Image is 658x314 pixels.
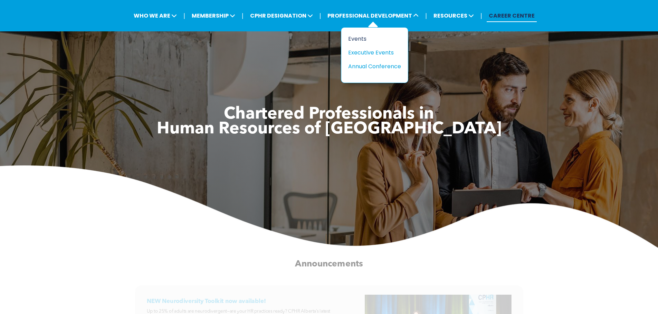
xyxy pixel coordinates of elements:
span: CPHR DESIGNATION [248,9,315,22]
li: | [183,9,185,23]
a: Annual Conference [348,62,401,71]
span: Human Resources of [GEOGRAPHIC_DATA] [157,121,502,138]
li: | [242,9,244,23]
span: Chartered Professionals in [224,106,434,123]
li: | [425,9,427,23]
span: MEMBERSHIP [190,9,237,22]
div: Annual Conference [348,62,396,71]
div: Executive Events [348,48,396,57]
a: CAREER CENTRE [487,9,537,22]
span: Announcements [295,260,363,268]
div: Events [348,34,396,43]
a: Executive Events [348,48,401,57]
span: WHO WE ARE [132,9,179,22]
span: PROFESSIONAL DEVELOPMENT [325,9,421,22]
li: | [480,9,482,23]
a: Events [348,34,401,43]
span: RESOURCES [431,9,476,22]
li: | [320,9,321,23]
span: NEW Neurodiversity Toolkit now available! [147,298,266,304]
